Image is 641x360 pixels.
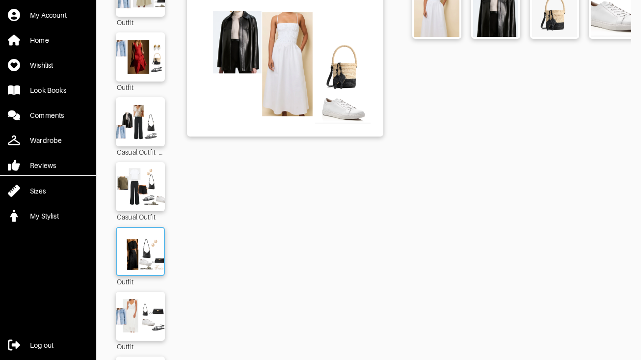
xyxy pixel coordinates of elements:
img: Outfit Outfit [114,233,167,270]
div: Casual Outfit [116,211,165,222]
div: Outfit [116,82,165,92]
div: My Stylist [30,211,59,221]
img: Outfit Casual Outfit - day to night [112,102,168,141]
div: Reviews [30,161,56,170]
div: Outfit [116,17,165,28]
div: Comments [30,111,64,120]
div: Home [30,35,49,45]
div: Outfit [116,341,165,352]
div: Wardrobe [30,136,62,145]
div: Wishlist [30,60,53,70]
img: Outfit Outfit [112,297,168,336]
div: Look Books [30,85,66,95]
div: Log out [30,340,53,350]
div: Sizes [30,186,46,196]
img: Outfit Outfit [112,37,168,77]
div: Casual Outfit - day to night [116,146,165,157]
div: My Account [30,10,67,20]
img: Outfit Casual Outfit [112,167,168,206]
div: Outfit [116,276,165,287]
